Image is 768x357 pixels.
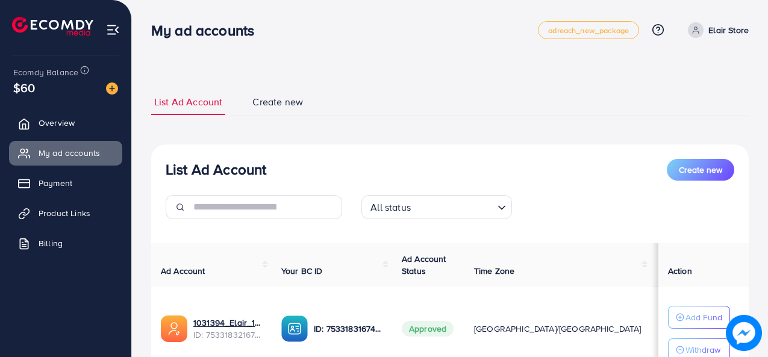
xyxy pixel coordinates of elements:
a: Elair Store [683,22,749,38]
p: Withdraw [685,343,720,357]
img: logo [12,17,93,36]
div: Search for option [361,195,512,219]
span: Ad Account [161,265,205,277]
span: All status [368,199,413,216]
span: [GEOGRAPHIC_DATA]/[GEOGRAPHIC_DATA] [474,323,642,335]
a: 1031394_Elair_1753955928407 [193,317,262,329]
a: adreach_new_package [538,21,639,39]
span: Approved [402,321,454,337]
span: Create new [679,164,722,176]
span: Payment [39,177,72,189]
span: Create new [252,95,303,109]
span: Overview [39,117,75,129]
h3: List Ad Account [166,161,266,178]
img: ic-ads-acc.e4c84228.svg [161,315,187,342]
a: Product Links [9,201,122,225]
span: List Ad Account [154,95,222,109]
div: <span class='underline'>1031394_Elair_1753955928407</span></br>7533183216740663312 [193,317,262,341]
button: Add Fund [668,306,730,329]
a: Overview [9,111,122,135]
a: Billing [9,231,122,255]
span: Time Zone [474,265,514,277]
span: Product Links [39,207,90,219]
a: My ad accounts [9,141,122,165]
span: Ecomdy Balance [13,66,78,78]
input: Search for option [414,196,493,216]
a: Payment [9,171,122,195]
img: image [726,315,762,351]
span: adreach_new_package [548,26,629,34]
p: Elair Store [708,23,749,37]
span: $60 [13,79,35,96]
h3: My ad accounts [151,22,264,39]
button: Create new [667,159,734,181]
p: Add Fund [685,310,722,324]
span: ID: 7533183216740663312 [193,329,262,341]
span: Billing [39,237,63,249]
img: ic-ba-acc.ded83a64.svg [281,315,308,342]
p: ID: 7533183167495454737 [314,321,382,336]
span: Action [668,265,692,277]
img: image [106,82,118,95]
span: Your BC ID [281,265,323,277]
img: menu [106,23,120,37]
span: Ad Account Status [402,253,446,277]
span: My ad accounts [39,147,100,159]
